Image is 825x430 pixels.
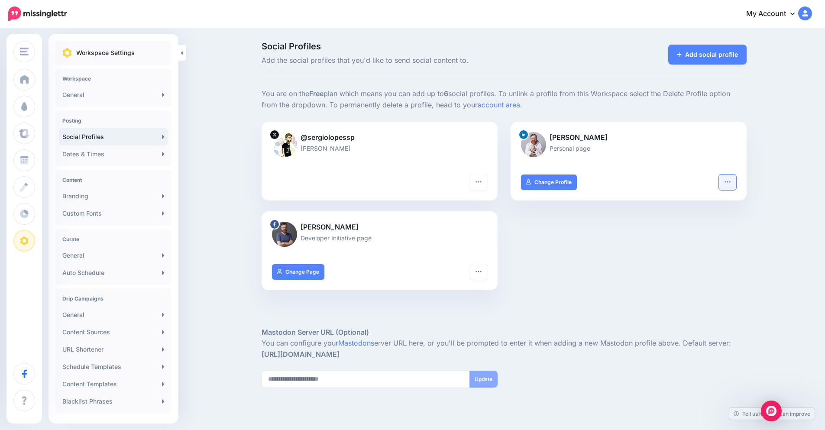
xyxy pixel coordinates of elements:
a: account area [478,100,520,109]
a: Custom Fonts [59,205,168,222]
a: Blacklist Phrases [59,393,168,410]
h4: Workspace [62,75,165,82]
span: Add the social profiles that you'd like to send social content to. [262,55,581,66]
img: 1752537510561-67863.png [521,132,546,157]
img: menu.png [20,48,29,55]
a: General [59,247,168,264]
img: settings.png [62,48,72,58]
h4: Posting [62,117,165,124]
b: 6 [444,89,448,98]
p: [PERSON_NAME] [521,132,736,143]
a: Change Page [272,264,324,280]
a: Content Sources [59,323,168,341]
a: General [59,306,168,323]
a: Branding [59,188,168,205]
a: Social Profiles [59,128,168,145]
button: Update [469,371,498,388]
p: Workspace Settings [76,48,135,58]
a: My Account [738,3,812,25]
a: General [59,86,168,103]
img: QppGEvPG-82148.jpg [272,132,297,157]
div: Open Intercom Messenger [761,401,782,421]
h4: Content [62,177,165,183]
h4: Curate [62,236,165,242]
a: Schedule Templates [59,358,168,375]
strong: [URL][DOMAIN_NAME] [262,350,340,359]
a: Content Templates [59,375,168,393]
p: @sergiolopessp [272,132,487,143]
img: Missinglettr [8,6,67,21]
a: URL Shortener [59,341,168,358]
p: You are on the plan which means you can add up to social profiles. To unlink a profile from this ... [262,88,747,111]
b: Free [309,89,324,98]
p: Developer Initiative page [272,233,487,243]
p: [PERSON_NAME] [272,222,487,233]
a: Tell us how we can improve [729,408,815,420]
h5: Mastodon Server URL (Optional) [262,327,747,338]
a: Auto Schedule [59,264,168,281]
a: Change Profile [521,175,577,190]
a: Add social profile [668,45,747,65]
p: You can configure your server URL here, or you'll be prompted to enter it when adding a new Masto... [262,338,747,360]
a: Dates & Times [59,145,168,163]
p: [PERSON_NAME] [272,143,487,153]
img: 404938064_7577128425634114_8114752557348925942_n-bsa142071.jpg [272,222,297,247]
h4: Drip Campaigns [62,295,165,302]
p: Personal page [521,143,736,153]
a: Mastodon [338,339,371,347]
span: Social Profiles [262,42,581,51]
